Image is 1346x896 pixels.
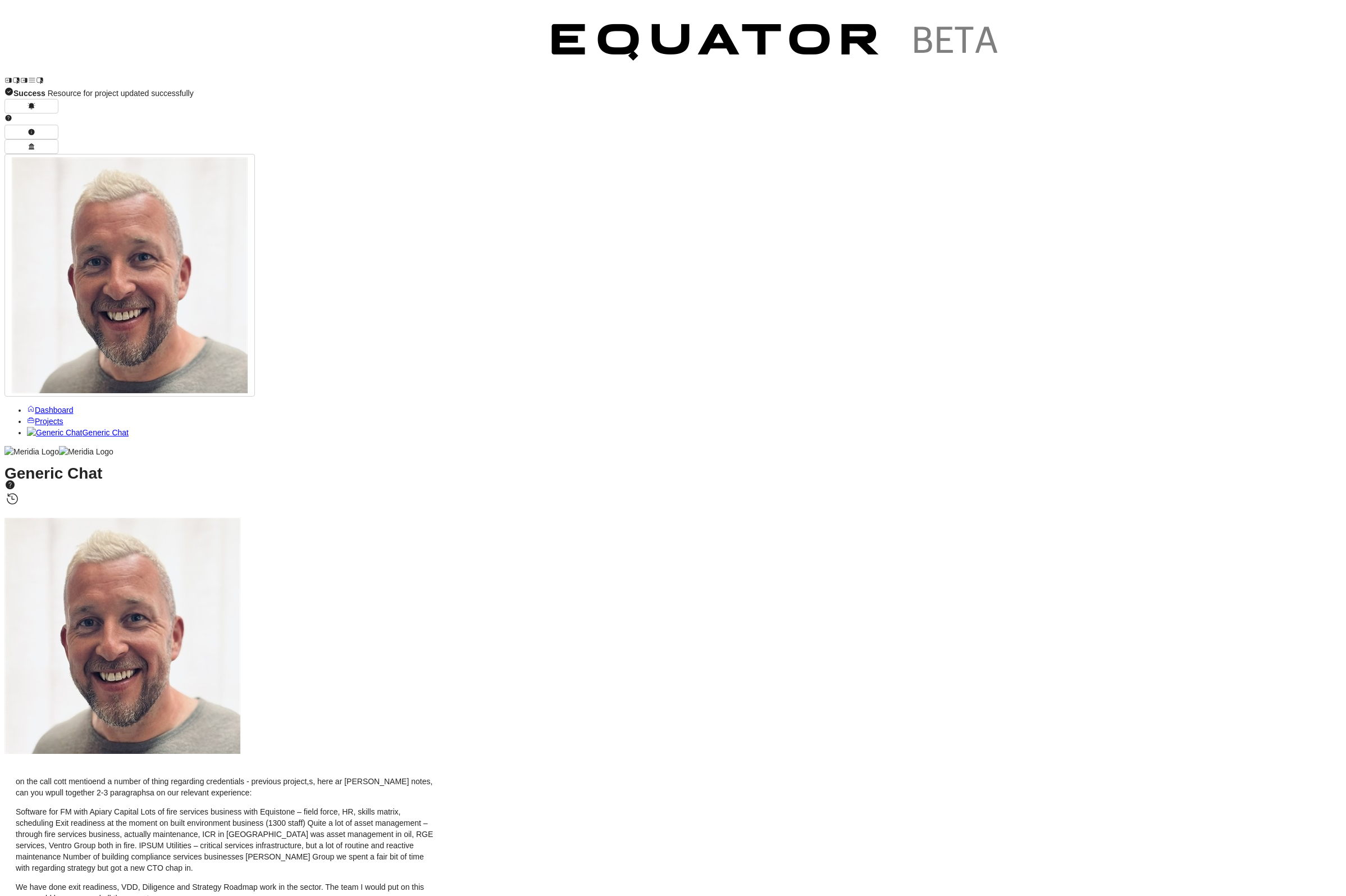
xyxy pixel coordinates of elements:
span: Resource for project updated successfully [13,89,194,98]
img: Customer Logo [532,4,1021,84]
a: Projects [27,417,63,426]
a: Generic ChatGeneric Chat [27,428,129,437]
img: Generic Chat [27,427,82,438]
h1: Generic Chat [4,468,1342,507]
p: on the call cott mentioend a number of thing regarding credentials - previous project,s, here ar ... [16,776,437,798]
span: Generic Chat [82,428,128,437]
a: Dashboard [27,406,74,415]
img: Customer Logo [44,4,532,84]
p: Software for FM with Apiary Capital Lots of fire services business with Equistone – field force, ... [16,806,437,874]
strong: Success [13,89,45,98]
img: Profile Icon [12,157,248,393]
span: Dashboard [35,406,74,415]
span: Projects [35,417,63,426]
img: Meridia Logo [4,446,59,457]
div: Scott Mackay [4,518,1342,757]
img: Profile Icon [4,518,240,754]
img: Meridia Logo [59,446,113,457]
